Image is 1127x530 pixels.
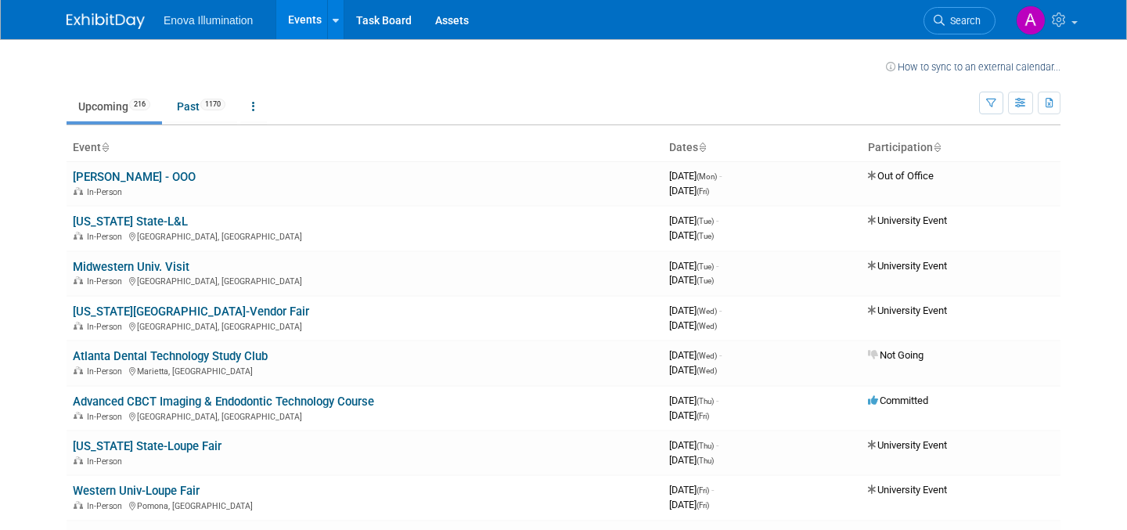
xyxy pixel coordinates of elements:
span: (Thu) [697,442,714,450]
span: - [716,439,718,451]
a: Search [924,7,996,34]
th: Participation [862,135,1060,161]
img: Adam Shore [1016,5,1046,35]
span: (Thu) [697,397,714,406]
a: Western Univ-Loupe Fair [73,484,200,498]
span: University Event [868,260,947,272]
span: In-Person [87,412,127,422]
span: - [719,170,722,182]
span: (Wed) [697,352,717,360]
span: (Tue) [697,232,714,240]
a: Sort by Start Date [698,141,706,153]
span: [DATE] [669,319,717,331]
img: ExhibitDay [67,13,145,29]
a: Upcoming216 [67,92,162,121]
a: How to sync to an external calendar... [886,61,1060,73]
a: Past1170 [165,92,237,121]
span: [DATE] [669,215,718,226]
span: - [716,395,718,406]
span: [DATE] [669,409,709,421]
span: [DATE] [669,274,714,286]
span: (Fri) [697,412,709,420]
span: (Fri) [697,501,709,510]
span: - [719,305,722,316]
img: In-Person Event [74,187,83,195]
span: Out of Office [868,170,934,182]
span: In-Person [87,366,127,377]
span: Enova Illumination [164,14,253,27]
span: Committed [868,395,928,406]
span: [DATE] [669,499,709,510]
span: University Event [868,215,947,226]
span: [DATE] [669,170,722,182]
span: - [716,260,718,272]
span: (Tue) [697,276,714,285]
span: [DATE] [669,349,722,361]
span: [DATE] [669,364,717,376]
span: [DATE] [669,305,722,316]
span: In-Person [87,276,127,287]
div: [GEOGRAPHIC_DATA], [GEOGRAPHIC_DATA] [73,274,657,287]
a: Midwestern Univ. Visit [73,260,189,274]
span: [DATE] [669,229,714,241]
span: [DATE] [669,484,714,496]
span: [DATE] [669,439,718,451]
a: [US_STATE] State-L&L [73,215,188,229]
th: Event [67,135,663,161]
span: (Wed) [697,307,717,315]
div: [GEOGRAPHIC_DATA], [GEOGRAPHIC_DATA] [73,409,657,422]
a: Sort by Event Name [101,141,109,153]
span: Not Going [868,349,924,361]
span: (Mon) [697,172,717,181]
div: [GEOGRAPHIC_DATA], [GEOGRAPHIC_DATA] [73,319,657,332]
span: In-Person [87,501,127,511]
span: [DATE] [669,395,718,406]
a: Advanced CBCT Imaging & Endodontic Technology Course [73,395,374,409]
a: Sort by Participation Type [933,141,941,153]
img: In-Person Event [74,456,83,464]
span: In-Person [87,232,127,242]
span: (Fri) [697,486,709,495]
span: (Fri) [697,187,709,196]
span: - [719,349,722,361]
th: Dates [663,135,862,161]
span: [DATE] [669,260,718,272]
span: 216 [129,99,150,110]
span: (Wed) [697,322,717,330]
span: 1170 [200,99,225,110]
a: [PERSON_NAME] - OOO [73,170,196,184]
img: In-Person Event [74,366,83,374]
span: (Wed) [697,366,717,375]
img: In-Person Event [74,322,83,330]
div: Pomona, [GEOGRAPHIC_DATA] [73,499,657,511]
span: In-Person [87,322,127,332]
div: Marietta, [GEOGRAPHIC_DATA] [73,364,657,377]
span: [DATE] [669,454,714,466]
span: (Thu) [697,456,714,465]
img: In-Person Event [74,232,83,240]
span: University Event [868,439,947,451]
span: (Tue) [697,217,714,225]
span: - [716,215,718,226]
span: [DATE] [669,185,709,196]
span: Search [945,15,981,27]
a: Atlanta Dental Technology Study Club [73,349,268,363]
a: [US_STATE][GEOGRAPHIC_DATA]-Vendor Fair [73,305,309,319]
span: In-Person [87,456,127,467]
span: In-Person [87,187,127,197]
span: - [711,484,714,496]
img: In-Person Event [74,501,83,509]
img: In-Person Event [74,276,83,284]
img: In-Person Event [74,412,83,420]
span: University Event [868,484,947,496]
span: (Tue) [697,262,714,271]
a: [US_STATE] State-Loupe Fair [73,439,221,453]
div: [GEOGRAPHIC_DATA], [GEOGRAPHIC_DATA] [73,229,657,242]
span: University Event [868,305,947,316]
